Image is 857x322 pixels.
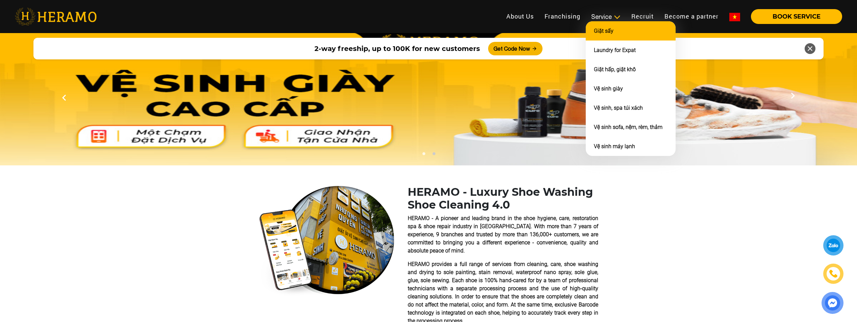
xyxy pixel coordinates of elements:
a: Laundry for Expat [594,47,636,53]
font: Service [591,13,612,20]
button: BOOK SERVICE [751,9,842,24]
button: 2 [430,152,437,159]
a: Recruit [626,9,659,24]
a: Vệ sinh máy lạnh [594,143,635,150]
h1: HERAMO - Luxury Shoe Washing Shoe Cleaning 4.0 [408,186,598,212]
button: 1 [420,152,427,159]
a: Franchising [539,9,586,24]
img: heramo-quality-banner [259,186,394,296]
a: BOOK SERVICE [746,14,842,20]
font: Get Code Now [494,45,530,53]
img: vn-flag.png [729,13,740,21]
a: Vệ sinh sofa, nệm, rèm, thảm [594,124,662,130]
a: Giặt hấp, giặt khô [594,66,636,73]
a: Vệ sinh giày [594,85,623,92]
a: Giặt sấy [594,28,613,34]
span: 2-way freeship, up to 100K for new customers [314,44,480,54]
p: HERAMO - A pioneer and leading brand in the shoe hygiene, care, restoration spa & shoe repair ind... [408,214,598,255]
img: phone-icon [828,269,838,279]
button: Get Code Now [488,42,543,55]
img: subToggleIcon [613,14,621,21]
img: heramo-logo.png [15,8,97,25]
a: phone-icon [824,264,843,284]
a: Vệ sinh, spa túi xách [594,105,643,111]
a: Become a partner [659,9,724,24]
a: About Us [501,9,539,24]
